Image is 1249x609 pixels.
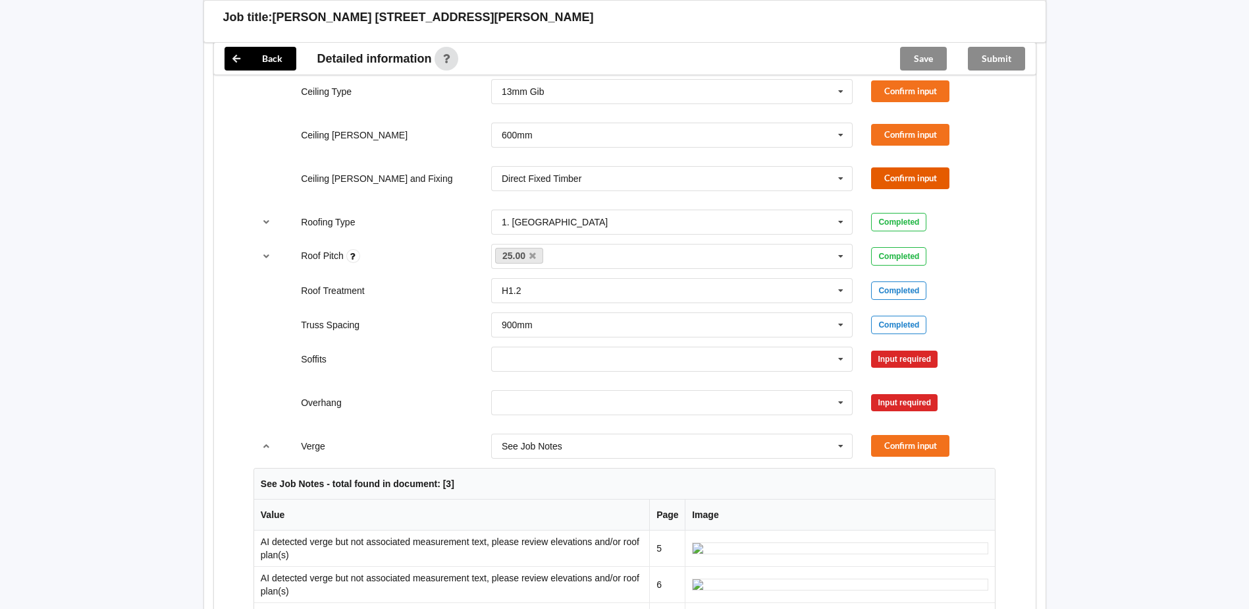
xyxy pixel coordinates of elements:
h3: [PERSON_NAME] [STREET_ADDRESS][PERSON_NAME] [273,10,594,25]
td: 5 [649,531,685,566]
div: Completed [871,213,926,231]
div: H1.2 [502,286,521,295]
div: 13mm Gib [502,87,545,96]
img: ai_input-page5-Verge-c0.jpeg [692,542,988,554]
span: Detailed information [317,53,432,65]
th: Value [254,500,649,531]
label: Ceiling [PERSON_NAME] [301,130,408,140]
div: Completed [871,316,926,334]
td: AI detected verge but not associated measurement text, please review elevations and/or roof plan(s) [254,531,649,566]
div: Completed [871,281,926,300]
h3: Job title: [223,10,273,25]
div: Input required [871,394,938,411]
label: Verge [301,441,325,451]
label: Roofing Type [301,217,355,227]
label: Truss Spacing [301,320,359,330]
button: Confirm input [871,124,949,146]
td: 6 [649,566,685,602]
div: Input required [871,351,938,368]
label: Roof Pitch [301,250,346,261]
img: ai_input-page6-Verge-c1.jpeg [692,579,988,591]
label: Overhang [301,397,341,408]
div: Completed [871,247,926,266]
div: 900mm [502,320,533,330]
button: reference-toggle [253,434,279,458]
button: reference-toggle [253,245,279,268]
td: AI detected verge but not associated measurement text, please review elevations and/or roof plan(s) [254,566,649,602]
button: Back [225,47,296,71]
label: Ceiling Type [301,86,352,97]
div: See Job Notes [502,442,562,451]
button: Confirm input [871,435,949,457]
th: Page [649,500,685,531]
th: Image [685,500,995,531]
button: Confirm input [871,80,949,102]
button: Confirm input [871,167,949,189]
div: 600mm [502,130,533,140]
div: Direct Fixed Timber [502,174,581,183]
a: 25.00 [495,248,544,264]
div: 1. [GEOGRAPHIC_DATA] [502,217,608,227]
label: Ceiling [PERSON_NAME] and Fixing [301,173,452,184]
label: Soffits [301,354,327,364]
button: reference-toggle [253,210,279,234]
label: Roof Treatment [301,285,365,296]
th: See Job Notes - total found in document: [3] [254,469,995,500]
